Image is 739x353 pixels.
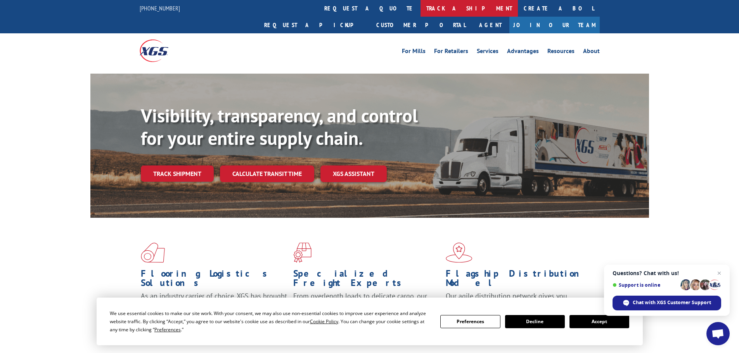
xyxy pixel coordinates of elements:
div: We use essential cookies to make our site work. With your consent, we may also use non-essential ... [110,309,431,334]
p: From overlength loads to delicate cargo, our experienced staff knows the best way to move your fr... [293,291,440,326]
a: Resources [547,48,575,57]
a: Request a pickup [258,17,370,33]
img: xgs-icon-total-supply-chain-intelligence-red [141,243,165,263]
span: Support is online [613,282,678,288]
span: Chat with XGS Customer Support [633,299,711,306]
img: xgs-icon-focused-on-flooring-red [293,243,312,263]
a: For Retailers [434,48,468,57]
a: XGS ASSISTANT [320,165,387,182]
span: Questions? Chat with us! [613,270,721,276]
h1: Flagship Distribution Model [446,269,592,291]
span: Close chat [715,269,724,278]
span: Preferences [154,326,181,333]
a: Join Our Team [509,17,600,33]
a: Calculate transit time [220,165,314,182]
span: As an industry carrier of choice, XGS has brought innovation and dedication to flooring logistics... [141,291,287,319]
span: Our agile distribution network gives you nationwide inventory management on demand. [446,291,588,310]
button: Accept [569,315,629,328]
button: Preferences [440,315,500,328]
button: Decline [505,315,565,328]
div: Chat with XGS Customer Support [613,296,721,310]
a: Customer Portal [370,17,471,33]
h1: Specialized Freight Experts [293,269,440,291]
a: Track shipment [141,165,214,182]
a: About [583,48,600,57]
a: For Mills [402,48,426,57]
div: Cookie Consent Prompt [97,298,643,345]
span: Cookie Policy [310,318,338,325]
a: [PHONE_NUMBER] [140,4,180,12]
a: Advantages [507,48,539,57]
a: Agent [471,17,509,33]
div: Open chat [706,322,730,345]
b: Visibility, transparency, and control for your entire supply chain. [141,103,418,150]
a: Services [477,48,498,57]
img: xgs-icon-flagship-distribution-model-red [446,243,472,263]
h1: Flooring Logistics Solutions [141,269,287,291]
